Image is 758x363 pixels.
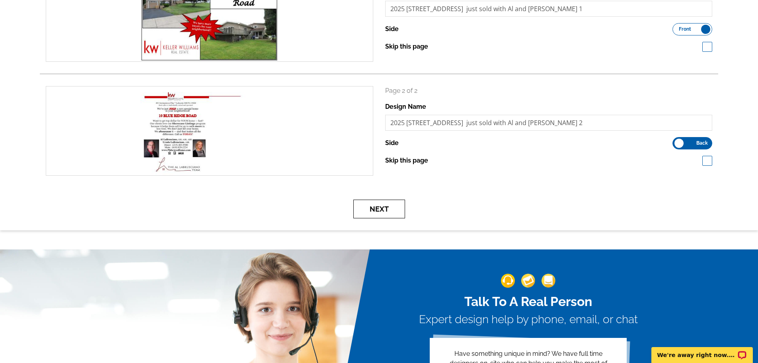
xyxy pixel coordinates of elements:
[385,86,713,96] p: Page 2 of 2
[696,141,708,145] span: Back
[385,102,426,112] label: Design Name
[385,42,428,51] label: Skip this page
[385,156,428,165] label: Skip this page
[646,338,758,363] iframe: LiveChat chat widget
[385,138,399,148] label: Side
[679,27,691,31] span: Front
[353,200,405,218] button: Next
[542,274,555,288] img: support-img-3_1.png
[521,274,535,288] img: support-img-2.png
[501,274,515,288] img: support-img-1.png
[419,313,638,326] h3: Expert design help by phone, email, or chat
[385,1,713,17] input: File Name
[385,115,713,131] input: File Name
[385,24,399,34] label: Side
[419,294,638,309] h2: Talk To A Real Person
